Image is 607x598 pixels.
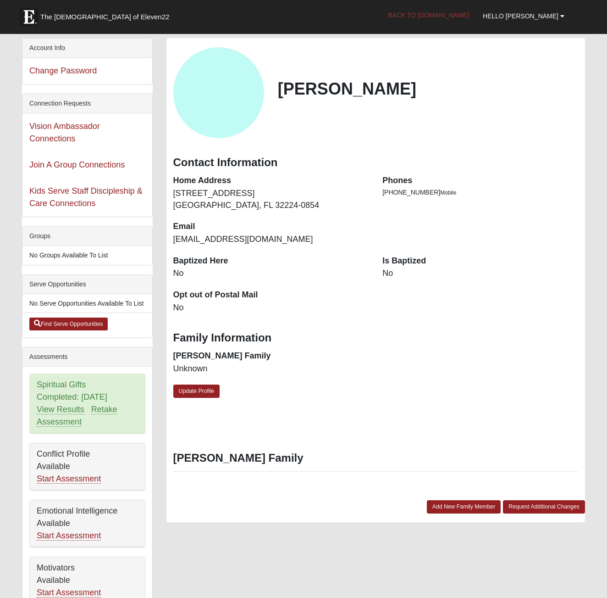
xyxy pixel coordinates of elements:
[22,294,152,313] li: No Serve Opportunities Available To List
[29,186,143,208] a: Kids Serve Staff Discipleship & Care Connections
[22,275,152,294] div: Serve Opportunities
[173,234,369,246] dd: [EMAIL_ADDRESS][DOMAIN_NAME]
[382,255,578,267] dt: Is Baptized
[29,122,100,143] a: Vision Ambassador Connections
[29,160,125,169] a: Join A Group Connections
[476,5,571,28] a: Hello [PERSON_NAME]
[173,47,264,138] a: View Fullsize Photo
[173,221,369,233] dt: Email
[278,79,578,99] h2: [PERSON_NAME]
[173,363,369,375] dd: Unknown
[29,66,97,75] a: Change Password
[382,175,578,187] dt: Phones
[173,268,369,279] dd: No
[30,500,144,547] div: Emotional Intelligence Available
[483,12,558,20] span: Hello [PERSON_NAME]
[173,385,220,398] a: Update Profile
[427,500,501,514] a: Add New Family Member
[20,8,38,26] img: Eleven22 logo
[173,289,369,301] dt: Opt out of Postal Mail
[22,347,152,367] div: Assessments
[173,302,369,314] dd: No
[173,350,369,362] dt: [PERSON_NAME] Family
[503,500,585,514] a: Request Additional Changes
[382,188,578,197] li: [PHONE_NUMBER]
[22,246,152,265] li: No Groups Available To List
[173,452,578,465] h3: [PERSON_NAME] Family
[37,588,101,598] a: Start Assessment
[22,39,152,58] div: Account Info
[30,443,144,490] div: Conflict Profile Available
[37,405,84,414] a: View Results
[173,156,578,169] h3: Contact Information
[381,4,476,27] a: Back to [DOMAIN_NAME]
[37,474,101,484] a: Start Assessment
[173,188,369,211] dd: [STREET_ADDRESS] [GEOGRAPHIC_DATA], FL 32224-0854
[173,255,369,267] dt: Baptized Here
[173,175,369,187] dt: Home Address
[37,531,101,541] a: Start Assessment
[40,12,169,22] span: The [DEMOGRAPHIC_DATA] of Eleven22
[29,318,108,330] a: Find Serve Opportunities
[440,190,456,196] span: Mobile
[173,331,578,345] h3: Family Information
[15,3,199,26] a: The [DEMOGRAPHIC_DATA] of Eleven22
[30,374,144,433] div: Spiritual Gifts Completed: [DATE]
[22,227,152,246] div: Groups
[22,94,152,113] div: Connection Requests
[382,268,578,279] dd: No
